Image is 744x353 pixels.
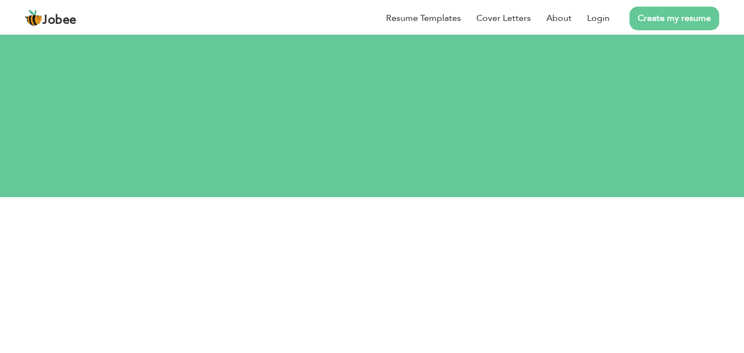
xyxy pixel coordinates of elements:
[25,9,77,27] a: Jobee
[546,12,572,25] a: About
[25,9,42,27] img: jobee.io
[587,12,610,25] a: Login
[629,7,719,30] a: Create my resume
[476,12,531,25] a: Cover Letters
[386,12,461,25] a: Resume Templates
[42,14,77,26] span: Jobee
